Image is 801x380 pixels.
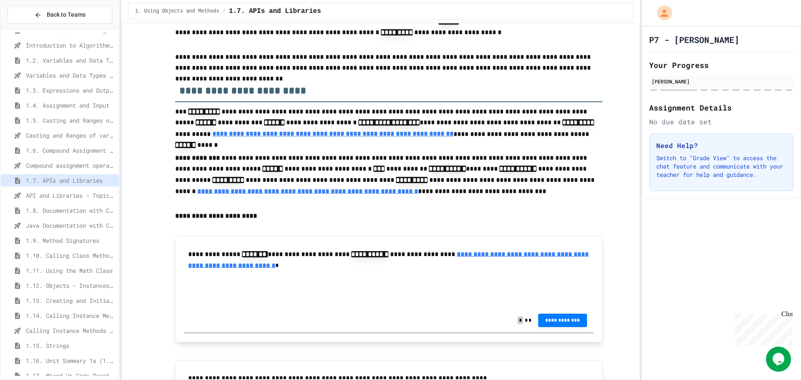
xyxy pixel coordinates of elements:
span: 1.14. Calling Instance Methods [26,311,116,320]
h2: Your Progress [649,59,793,71]
span: 1. Using Objects and Methods [135,8,219,15]
span: 1.7. APIs and Libraries [26,176,116,185]
span: 1.5. Casting and Ranges of Values [26,116,116,125]
button: Back to Teams [8,6,112,24]
span: Variables and Data Types - Quiz [26,71,116,80]
span: Java Documentation with Comments - Topic 1.8 [26,221,116,230]
span: Back to Teams [47,10,86,19]
span: 1.17. Mixed Up Code Practice 1.1-1.6 [26,371,116,380]
iframe: chat widget [732,310,793,346]
span: 1.8. Documentation with Comments and Preconditions [26,206,116,215]
p: Switch to "Grade View" to access the chat feature and communicate with your teacher for help and ... [656,154,786,179]
span: 1.7. APIs and Libraries [229,6,321,16]
span: 1.9. Method Signatures [26,236,116,245]
span: 1.3. Expressions and Output [New] [26,86,116,95]
span: 1.16. Unit Summary 1a (1.1-1.6) [26,356,116,365]
div: My Account [648,3,674,23]
span: 1.2. Variables and Data Types [26,56,116,65]
span: Compound assignment operators - Quiz [26,161,116,170]
span: / [222,8,225,15]
div: No due date set [649,117,793,127]
span: 1.6. Compound Assignment Operators [26,146,116,155]
div: [PERSON_NAME] [652,78,791,85]
span: 1.13. Creating and Initializing Objects: Constructors [26,296,116,305]
h1: P7 - [PERSON_NAME] [649,34,739,45]
h3: Need Help? [656,141,786,151]
span: 1.12. Objects - Instances of Classes [26,281,116,290]
span: 1.4. Assignment and Input [26,101,116,110]
iframe: chat widget [766,347,793,372]
span: Calling Instance Methods - Topic 1.14 [26,326,116,335]
h2: Assignment Details [649,102,793,113]
span: 1.15. Strings [26,341,116,350]
span: 1.10. Calling Class Methods [26,251,116,260]
div: Chat with us now!Close [3,3,58,53]
span: Casting and Ranges of variables - Quiz [26,131,116,140]
span: Introduction to Algorithms, Programming, and Compilers [26,41,116,50]
span: API and Libraries - Topic 1.7 [26,191,116,200]
span: 1.11. Using the Math Class [26,266,116,275]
